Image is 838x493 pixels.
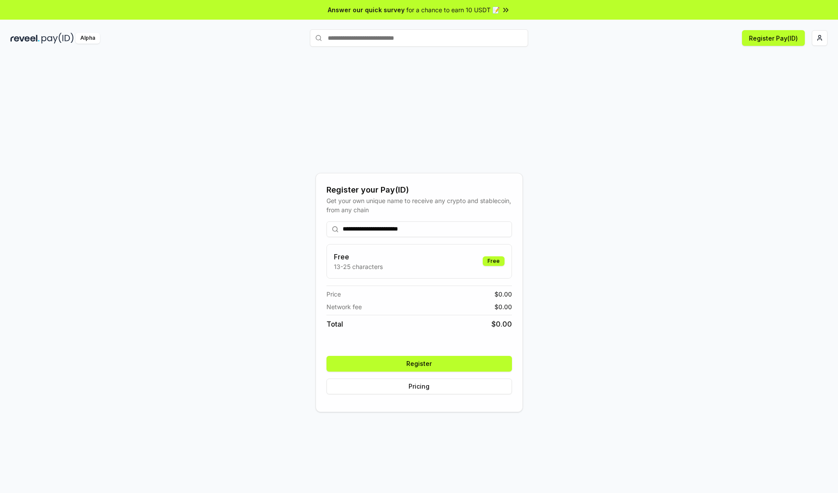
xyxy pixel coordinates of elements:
[483,256,505,266] div: Free
[326,196,512,214] div: Get your own unique name to receive any crypto and stablecoin, from any chain
[10,33,40,44] img: reveel_dark
[328,5,405,14] span: Answer our quick survey
[326,302,362,311] span: Network fee
[491,319,512,329] span: $ 0.00
[41,33,74,44] img: pay_id
[326,184,512,196] div: Register your Pay(ID)
[326,319,343,329] span: Total
[406,5,500,14] span: for a chance to earn 10 USDT 📝
[326,290,341,299] span: Price
[326,356,512,372] button: Register
[76,33,100,44] div: Alpha
[334,252,383,262] h3: Free
[334,262,383,271] p: 13-25 characters
[495,302,512,311] span: $ 0.00
[326,379,512,394] button: Pricing
[495,290,512,299] span: $ 0.00
[742,30,805,46] button: Register Pay(ID)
